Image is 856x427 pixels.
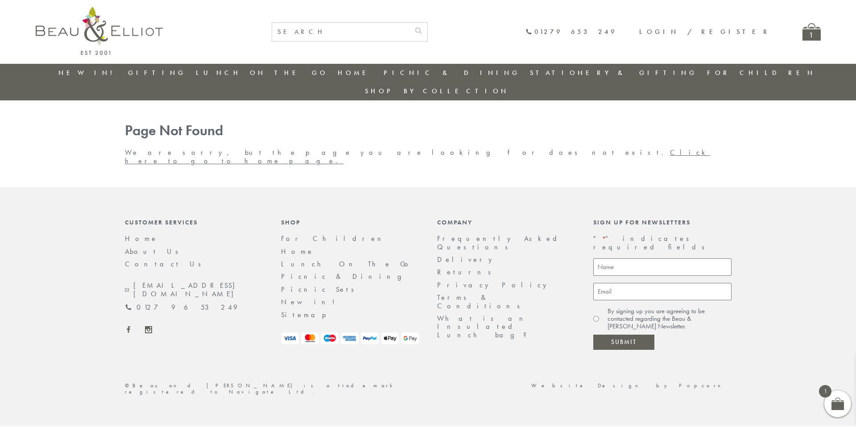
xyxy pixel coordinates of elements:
a: New in! [281,297,341,307]
a: For Children [707,68,815,77]
div: Shop [281,219,419,226]
a: 01279 653 249 [525,28,617,36]
span: 1 [819,385,831,398]
h1: Page Not Found [125,123,732,139]
a: For Children [281,234,388,243]
a: Home [338,68,373,77]
a: Returns [437,267,497,277]
a: Click here to go to home page. [125,148,710,165]
a: Lunch On The Go [196,68,328,77]
a: About Us [125,247,184,256]
a: What is an Insulated Lunch bag? [437,314,534,340]
input: Submit [593,335,654,350]
div: ©Beau and [PERSON_NAME] is a trademark registered to Navigate Ltd. [116,383,428,395]
img: payment-logos.png [281,332,419,344]
a: Home [281,247,314,256]
label: By signing up you are agreeing to be contacted regarding the Beau & [PERSON_NAME] Newsletter. [608,307,732,331]
a: Contact Us [125,259,207,269]
a: 01279 653 249 [125,303,237,311]
a: Gifting [128,68,186,77]
a: Sitemap [281,310,338,319]
p: " " indicates required fields [593,235,732,251]
input: Email [593,283,732,300]
a: Home [125,234,158,243]
a: Terms & Conditions [437,293,526,310]
div: Company [437,219,575,226]
a: Login / Register [639,27,771,36]
a: Picnic & Dining [384,68,520,77]
a: [EMAIL_ADDRESS][DOMAIN_NAME] [125,282,263,298]
a: Stationery & Gifting [530,68,697,77]
a: Picnic Sets [281,285,360,294]
a: Delivery [437,255,497,264]
a: Picnic & Dining [281,272,410,281]
a: Website Design by Popcorn [531,382,732,389]
div: Customer Services [125,219,263,226]
input: SEARCH [272,23,409,41]
img: logo [36,7,163,55]
a: Privacy Policy [437,280,551,290]
div: Sign up for newsletters [593,219,732,226]
div: We are sorry, but the page you are looking for does not exist. [116,123,740,165]
a: New in! [58,68,118,77]
a: Frequently Asked Questions [437,234,562,251]
a: 1 [802,23,821,41]
a: Shop by collection [365,87,509,95]
a: Lunch On The Go [281,259,414,269]
input: Name [593,258,732,276]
